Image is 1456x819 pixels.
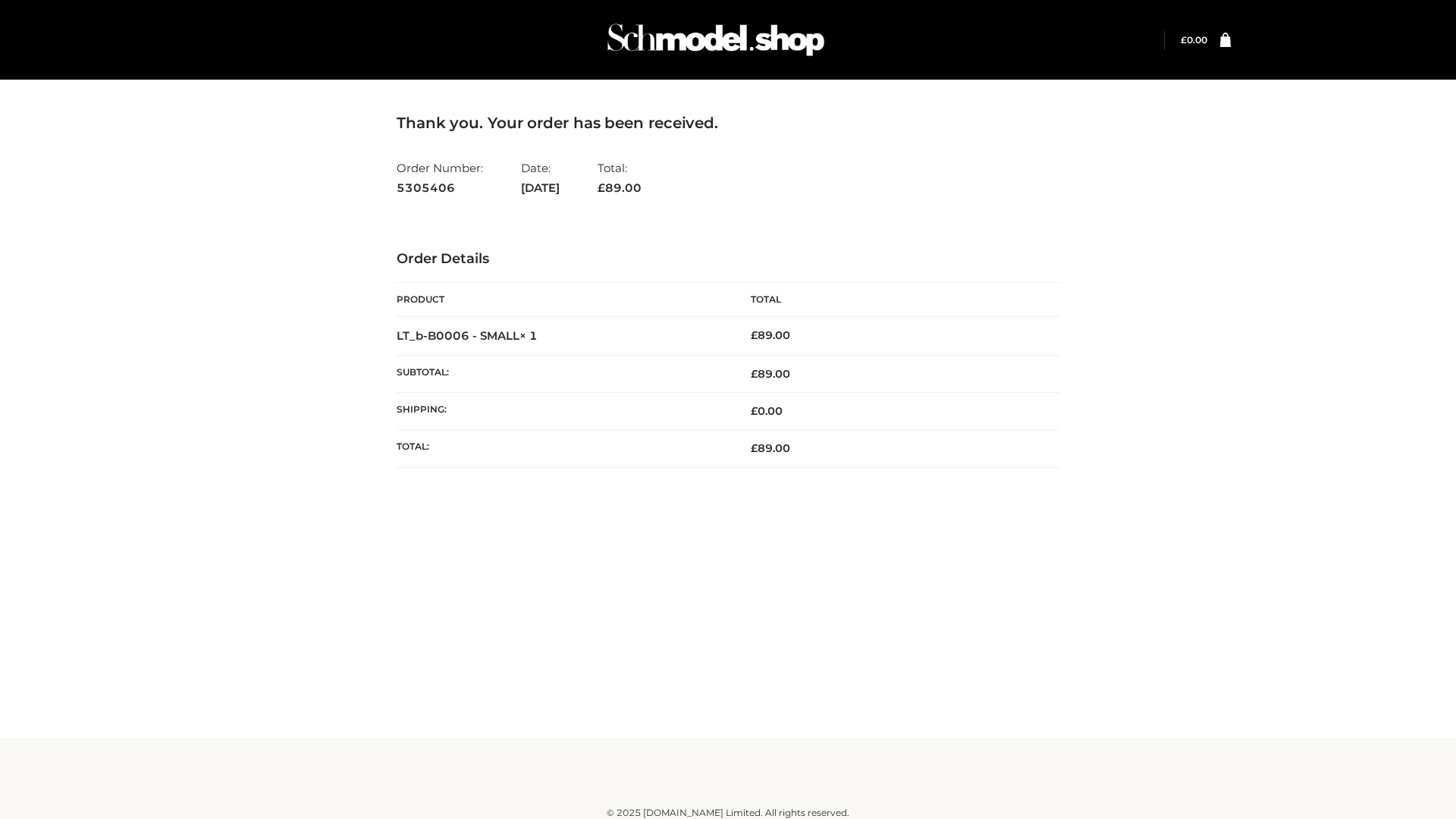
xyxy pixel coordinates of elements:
a: £0.00 [1181,34,1207,45]
strong: [DATE] [521,178,560,198]
li: Date: [521,155,560,201]
h3: Order Details [397,251,1059,268]
th: Total: [397,430,728,467]
span: £ [751,367,758,381]
span: 89.00 [598,180,642,195]
span: £ [751,441,758,455]
th: Shipping: [397,393,728,430]
span: £ [1181,34,1187,45]
bdi: 0.00 [1181,34,1207,45]
strong: LT_b-B0006 - SMALL [397,328,538,343]
th: Subtotal: [397,355,728,392]
h3: Thank you. Your order has been received. [397,114,1059,132]
img: Schmodel Admin 964 [602,10,830,70]
th: Product [397,283,728,317]
span: 89.00 [751,367,790,381]
span: 89.00 [751,441,790,455]
span: £ [598,180,605,195]
bdi: 0.00 [751,404,783,418]
li: Order Number: [397,155,483,201]
bdi: 89.00 [751,328,790,342]
li: Total: [598,155,642,201]
span: £ [751,328,758,342]
strong: 5305406 [397,178,483,198]
span: £ [751,404,758,418]
th: Total [728,283,1059,317]
strong: × 1 [519,328,538,343]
